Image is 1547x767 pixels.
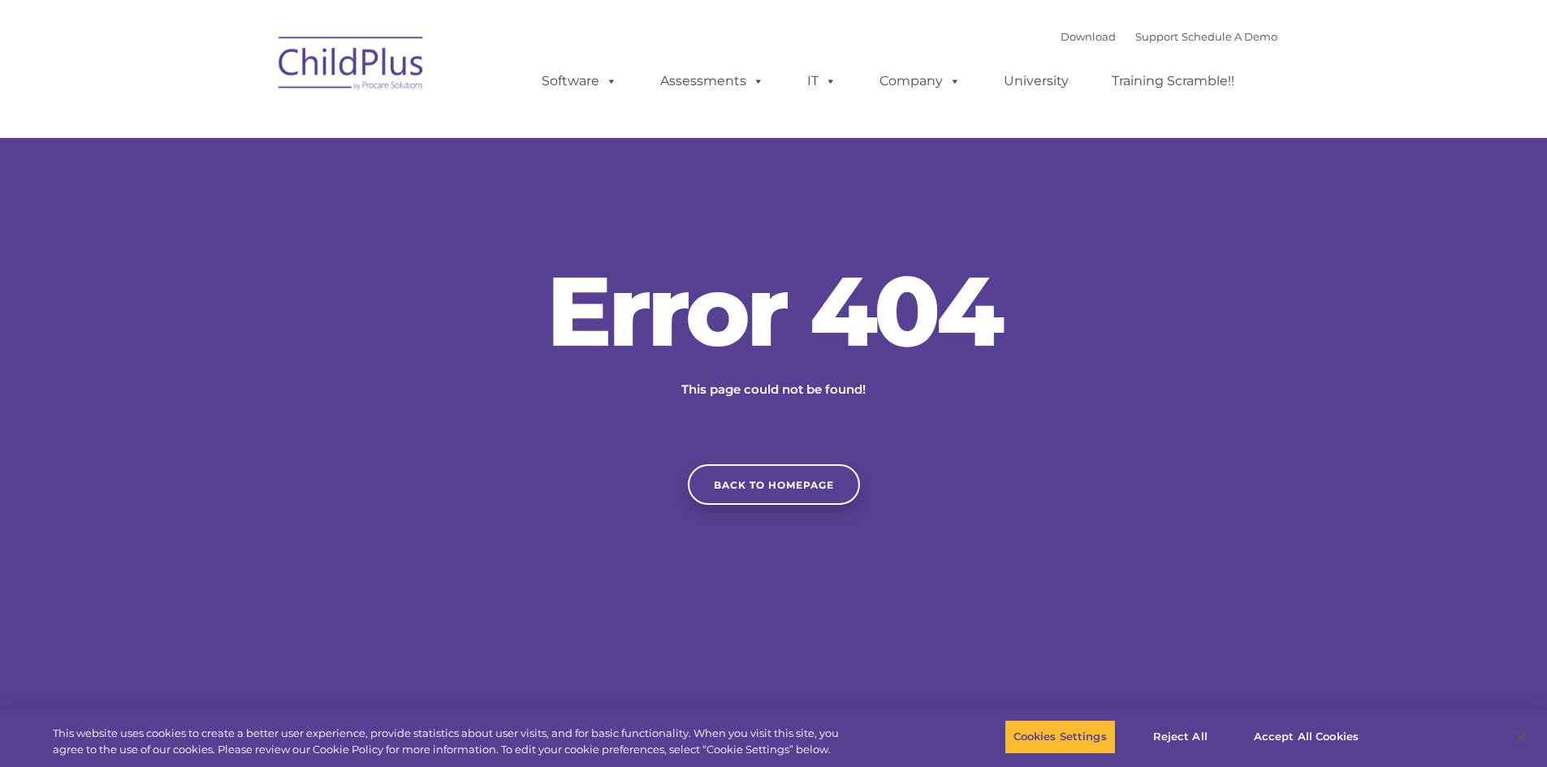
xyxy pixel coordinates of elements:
button: Cookies Settings [1005,720,1116,754]
img: ChildPlus by Procare Solutions [270,25,433,106]
p: This page could not be found! [603,380,944,399]
button: Reject All [1130,720,1231,754]
a: Support [1135,30,1178,43]
div: This website uses cookies to create a better user experience, provide statistics about user visit... [53,726,851,757]
h2: Error 404 [530,262,1018,360]
a: Software [525,65,633,97]
a: University [987,65,1085,97]
a: Company [863,65,977,97]
button: Accept All Cookies [1245,720,1368,754]
a: IT [791,65,853,97]
a: Training Scramble!! [1095,65,1251,97]
a: Schedule A Demo [1182,30,1277,43]
a: Back to homepage [688,464,860,505]
button: Close [1503,719,1539,755]
a: Download [1061,30,1116,43]
font: | [1061,30,1277,43]
a: Assessments [644,65,780,97]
